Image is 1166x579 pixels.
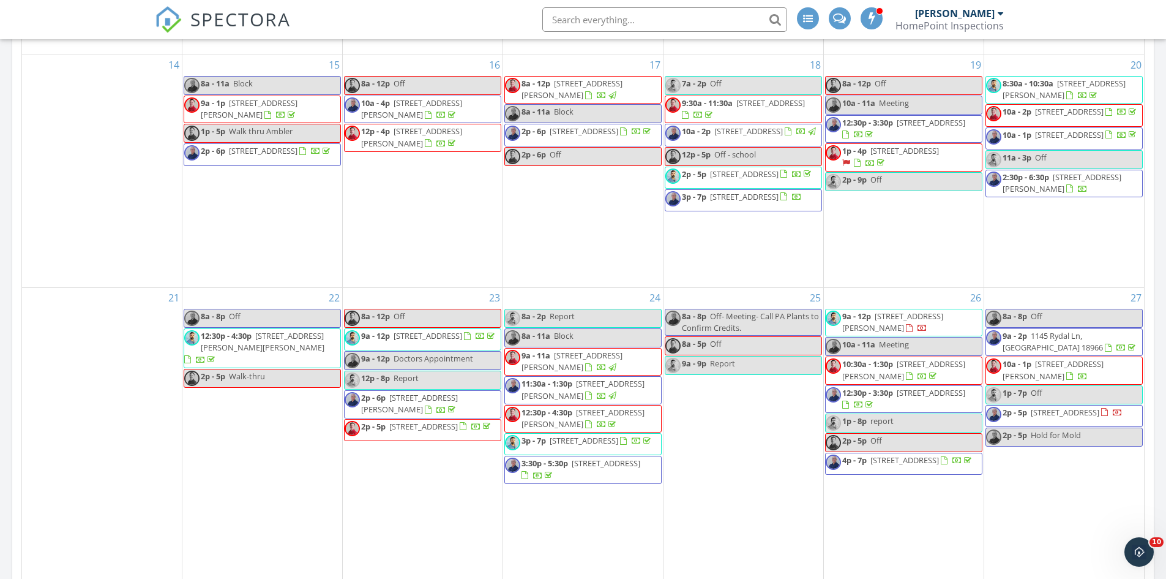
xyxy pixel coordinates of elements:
[521,407,572,418] span: 12:30p - 4:30p
[201,330,324,353] span: [STREET_ADDRESS][PERSON_NAME][PERSON_NAME]
[1031,311,1042,322] span: Off
[825,385,982,413] a: 12:30p - 3:30p [STREET_ADDRESS]
[825,357,982,384] a: 10:30a - 1:30p [STREET_ADDRESS][PERSON_NAME]
[344,96,501,123] a: 10a - 4p [STREET_ADDRESS][PERSON_NAME]
[1003,358,1031,369] span: 10a - 1p
[504,76,662,104] a: 8a - 12p [STREET_ADDRESS][PERSON_NAME]
[229,126,293,137] span: Walk thru Ambler
[665,189,822,211] a: 3p - 7p [STREET_ADDRESS]
[826,97,841,113] img: new_head_shot_2.jpg
[505,407,520,422] img: profile_pic_1.png
[826,174,841,189] img: tom_2.jpg
[986,152,1001,167] img: tom_2.jpg
[682,311,819,333] span: Off- Meeting- Call PA Plants to Confirm Credits.
[361,311,390,322] span: 8a - 12p
[870,174,882,185] span: Off
[229,145,297,156] span: [STREET_ADDRESS]
[184,126,200,141] img: profile_pic_1.png
[710,338,722,349] span: Off
[1003,430,1027,441] span: 2p - 5p
[201,330,252,341] span: 12:30p - 4:30p
[229,311,241,322] span: Off
[826,117,841,132] img: new_head_shot_2.jpg
[233,78,253,89] span: Block
[842,455,974,466] a: 4p - 7p [STREET_ADDRESS]
[842,117,965,140] a: 12:30p - 3:30p [STREET_ADDRESS]
[521,149,546,160] span: 2p - 6p
[1003,172,1121,194] a: 2:30p - 6:30p [STREET_ADDRESS][PERSON_NAME]
[985,76,1143,104] a: 8:30a - 10:30a [STREET_ADDRESS][PERSON_NAME]
[665,124,822,146] a: 10a - 2p [STREET_ADDRESS]
[361,392,458,415] a: 2p - 6p [STREET_ADDRESS][PERSON_NAME]
[1031,430,1081,441] span: Hold for Mold
[345,373,360,388] img: tom_2.jpg
[870,415,894,426] span: report
[521,126,546,137] span: 2p - 6p
[344,390,501,418] a: 2p - 6p [STREET_ADDRESS][PERSON_NAME]
[505,458,520,473] img: new_head_shot_2.jpg
[184,371,200,386] img: profile_pic_1.png
[1003,172,1121,194] span: [STREET_ADDRESS][PERSON_NAME]
[1003,78,1126,100] a: 8:30a - 10:30a [STREET_ADDRESS][PERSON_NAME]
[1003,407,1027,418] span: 2p - 5p
[665,338,681,354] img: profile_pic_1.png
[1003,330,1103,353] span: 1145 Rydal Ln, [GEOGRAPHIC_DATA] 18966
[826,311,841,326] img: tom_2.jpg
[682,78,706,89] span: 7a - 2p
[22,288,182,579] td: Go to September 21, 2025
[521,350,550,361] span: 9a - 11a
[842,415,867,426] span: 1p - 8p
[184,330,324,365] a: 12:30p - 4:30p [STREET_ADDRESS][PERSON_NAME][PERSON_NAME]
[825,143,982,171] a: 1p - 4p [STREET_ADDRESS]
[842,174,867,185] span: 2p - 9p
[1003,152,1031,163] span: 11a - 3p
[505,330,520,346] img: new_head_shot_2.jpg
[826,415,841,431] img: tom_2.jpg
[550,126,618,137] span: [STREET_ADDRESS]
[345,392,360,407] img: new_head_shot_2.jpg
[1003,106,1138,117] a: 10a - 2p [STREET_ADDRESS]
[710,168,779,180] span: [STREET_ADDRESS]
[184,145,200,161] img: new_head_shot_2.jpg
[825,453,982,475] a: 4p - 7p [STREET_ADDRESS]
[201,126,225,137] span: 1p - 5p
[825,115,982,143] a: 12:30p - 3:30p [STREET_ADDRESS]
[897,387,965,398] span: [STREET_ADDRESS]
[842,455,867,466] span: 4p - 7p
[201,97,225,108] span: 9a - 1p
[504,376,662,404] a: 11:30a - 1:30p [STREET_ADDRESS][PERSON_NAME]
[361,421,386,432] span: 2p - 5p
[823,55,984,288] td: Go to September 19, 2025
[184,96,341,123] a: 9a - 1p [STREET_ADDRESS][PERSON_NAME]
[521,78,550,89] span: 8a - 12p
[986,430,1001,445] img: new_head_shot_2.jpg
[345,78,360,93] img: profile_pic_1.png
[345,97,360,113] img: new_head_shot_2.jpg
[361,78,390,89] span: 8a - 12p
[361,392,458,415] span: [STREET_ADDRESS][PERSON_NAME]
[1003,330,1138,353] a: 9a - 2p 1145 Rydal Ln, [GEOGRAPHIC_DATA] 18966
[1031,387,1042,398] span: Off
[1003,129,1031,140] span: 10a - 1p
[710,191,779,202] span: [STREET_ADDRESS]
[521,458,568,469] span: 3:30p - 5:30p
[665,126,681,141] img: new_head_shot_2.jpg
[155,17,291,42] a: SPECTORA
[1003,129,1138,140] a: 10a - 1p [STREET_ADDRESS]
[875,78,886,89] span: Off
[663,288,823,579] td: Go to September 25, 2025
[361,330,390,341] span: 9a - 12p
[968,55,984,75] a: Go to September 19, 2025
[182,288,343,579] td: Go to September 22, 2025
[155,6,182,33] img: The Best Home Inspection Software - Spectora
[166,55,182,75] a: Go to September 14, 2025
[503,288,663,579] td: Go to September 24, 2025
[842,387,965,410] a: 12:30p - 3:30p [STREET_ADDRESS]
[842,78,871,89] span: 8a - 12p
[201,97,297,120] span: [STREET_ADDRESS][PERSON_NAME]
[1149,537,1164,547] span: 10
[682,97,805,120] a: 9:30a - 11:30a [STREET_ADDRESS]
[985,127,1143,149] a: 10a - 1p [STREET_ADDRESS]
[1035,152,1047,163] span: Off
[665,149,681,164] img: profile_pic_1.png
